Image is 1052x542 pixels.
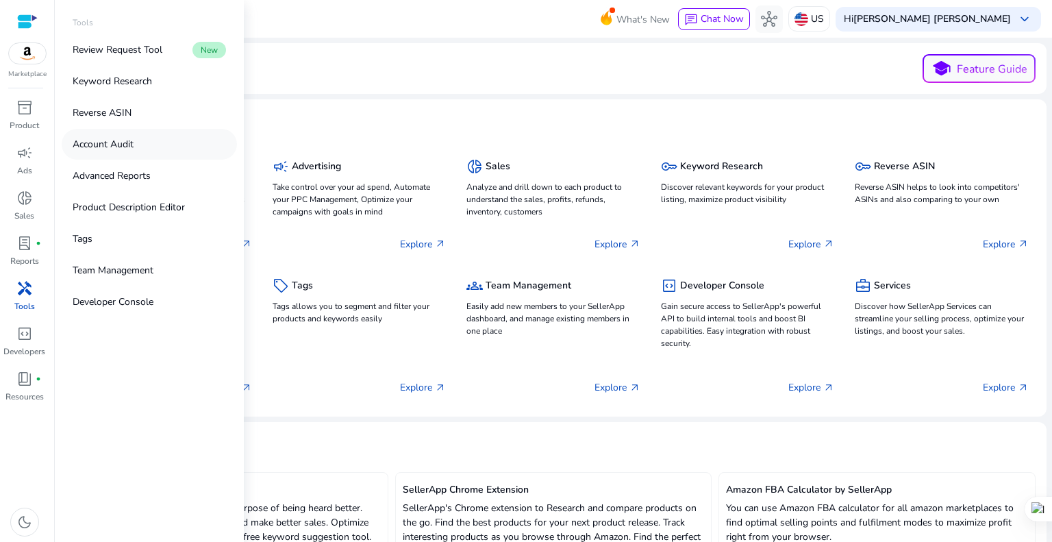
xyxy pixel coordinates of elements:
p: US [811,7,824,31]
p: Tools [14,300,35,312]
span: school [931,59,951,79]
img: us.svg [794,12,808,26]
p: Product [10,119,39,132]
p: Team Management [73,263,153,278]
h5: Keyword Research [680,161,763,173]
p: Ads [17,164,32,177]
p: Account Audit [73,137,134,151]
p: Tags allows you to segment and filter your products and keywords easily [273,300,447,325]
h5: Advertising [292,161,341,173]
p: Explore [983,237,1029,251]
span: lab_profile [16,235,33,251]
p: Reverse ASIN helps to look into competitors' ASINs and also comparing to your own [855,181,1029,206]
p: Hi [844,14,1011,24]
p: Keyword Research [73,74,152,88]
span: book_4 [16,371,33,387]
b: [PERSON_NAME] [PERSON_NAME] [853,12,1011,25]
span: code_blocks [16,325,33,342]
span: campaign [16,145,33,161]
h5: Services [874,280,911,292]
p: Sales [14,210,34,222]
p: Developer Console [73,295,153,309]
p: Reports [10,255,39,267]
p: Explore [594,380,640,395]
p: Review Request Tool [73,42,162,57]
h5: Tags [292,280,313,292]
p: Analyze and drill down to each product to understand the sales, profits, refunds, inventory, cust... [466,181,640,218]
span: code_blocks [661,278,677,294]
span: arrow_outward [1018,382,1029,393]
span: fiber_manual_record [36,241,41,246]
h5: Developer Console [680,280,764,292]
span: What's New [616,8,670,32]
p: Take control over your ad spend, Automate your PPC Management, Optimize your campaigns with goals... [273,181,447,218]
p: Easily add new members to your SellerApp dashboard, and manage existing members in one place [466,300,640,337]
p: Marketplace [8,69,47,79]
button: schoolFeature Guide [923,54,1036,83]
span: handyman [16,280,33,297]
img: amazon.svg [9,43,46,64]
span: chat [684,13,698,27]
span: arrow_outward [629,238,640,249]
button: hub [755,5,783,33]
p: Reverse ASIN [73,106,131,120]
span: fiber_manual_record [36,376,41,382]
span: keyboard_arrow_down [1016,11,1033,27]
span: arrow_outward [241,238,252,249]
span: New [192,42,226,58]
p: Developers [3,345,45,358]
button: chatChat Now [678,8,750,30]
h5: Team Management [486,280,571,292]
span: dark_mode [16,514,33,530]
p: Advanced Reports [73,169,151,183]
p: Resources [5,391,44,403]
p: Explore [594,237,640,251]
p: Discover how SellerApp Services can streamline your selling process, optimize your listings, and ... [855,300,1029,337]
p: Explore [983,380,1029,395]
span: arrow_outward [435,238,446,249]
span: inventory_2 [16,99,33,116]
span: campaign [273,158,289,175]
span: key [855,158,871,175]
h5: Amazon FBA Calculator by SellerApp [726,484,1028,496]
p: Explore [788,380,834,395]
h5: Reverse ASIN [874,161,935,173]
span: arrow_outward [823,382,834,393]
span: groups [466,278,483,294]
span: donut_small [16,190,33,206]
span: arrow_outward [435,382,446,393]
span: business_center [855,278,871,294]
span: donut_small [466,158,483,175]
p: Explore [400,237,446,251]
p: Explore [400,380,446,395]
span: hub [761,11,777,27]
span: sell [273,278,289,294]
h5: Sales [486,161,510,173]
span: arrow_outward [629,382,640,393]
p: Product Description Editor [73,200,185,214]
p: Gain secure access to SellerApp's powerful API to build internal tools and boost BI capabilities.... [661,300,835,349]
p: Feature Guide [957,61,1027,77]
span: arrow_outward [823,238,834,249]
p: Explore [788,237,834,251]
span: arrow_outward [241,382,252,393]
span: key [661,158,677,175]
p: Tags [73,232,92,246]
span: Chat Now [701,12,744,25]
h5: SellerApp Chrome Extension [403,484,705,496]
p: Discover relevant keywords for your product listing, maximize product visibility [661,181,835,206]
p: Tools [73,16,93,29]
span: arrow_outward [1018,238,1029,249]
